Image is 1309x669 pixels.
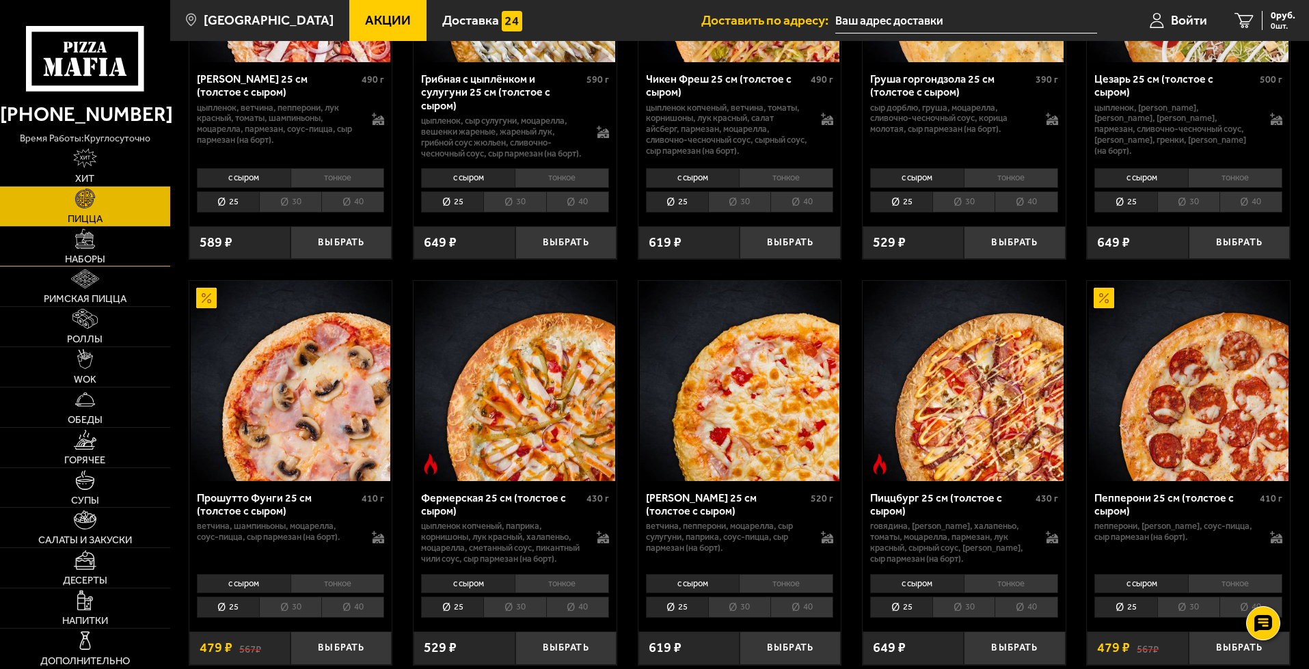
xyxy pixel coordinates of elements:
img: Пиццбург 25 см (толстое с сыром) [864,281,1064,480]
li: тонкое [291,574,385,593]
p: цыпленок, сыр сулугуни, моцарелла, вешенки жареные, жареный лук, грибной соус Жюльен, сливочно-че... [421,115,583,159]
button: Выбрать [740,631,841,665]
li: с сыром [421,168,515,187]
li: 40 [546,597,609,618]
span: [GEOGRAPHIC_DATA] [204,14,334,27]
span: 490 г [362,74,384,85]
div: Груша горгондзола 25 см (толстое с сыром) [870,72,1032,98]
span: Напитки [62,616,108,626]
img: Акционный [1094,288,1114,308]
a: Острое блюдоФермерская 25 см (толстое с сыром) [414,281,617,480]
span: 529 ₽ [873,236,906,249]
span: Обеды [68,415,103,425]
span: Десерты [63,575,107,586]
span: 390 г [1036,74,1058,85]
span: Хит [75,174,94,184]
div: Пепперони 25 см (толстое с сыром) [1094,491,1256,517]
li: 25 [1094,191,1157,213]
span: Дополнительно [40,656,130,666]
span: 649 ₽ [873,641,906,655]
span: 0 руб. [1271,11,1295,21]
li: 30 [932,597,995,618]
li: 30 [483,191,545,213]
li: с сыром [421,574,515,593]
li: тонкое [515,168,609,187]
span: 649 ₽ [424,236,457,249]
li: 25 [421,597,483,618]
span: Наборы [65,254,105,264]
li: тонкое [515,574,609,593]
span: Салаты и закуски [38,535,132,545]
img: Пепперони 25 см (толстое с сыром) [1089,281,1288,480]
span: Доставка [442,14,499,27]
div: [PERSON_NAME] 25 см (толстое с сыром) [646,491,808,517]
span: Пицца [68,214,103,224]
span: Роллы [67,334,103,344]
li: с сыром [646,574,740,593]
span: 589 ₽ [200,236,232,249]
span: 430 г [1036,493,1058,504]
img: Острое блюдо [420,454,441,474]
li: 25 [421,191,483,213]
li: 30 [259,597,321,618]
span: 410 г [1260,493,1282,504]
s: 567 ₽ [1137,641,1159,655]
span: 590 г [586,74,609,85]
li: с сыром [646,168,740,187]
button: Выбрать [964,226,1065,260]
span: 619 ₽ [649,641,682,655]
li: 25 [197,597,259,618]
button: Выбрать [964,631,1065,665]
s: 567 ₽ [239,641,261,655]
li: 25 [1094,597,1157,618]
a: АкционныйПепперони 25 см (толстое с сыром) [1087,281,1290,480]
div: Прошутто Фунги 25 см (толстое с сыром) [197,491,359,517]
a: Прошутто Формаджио 25 см (толстое с сыром) [638,281,841,480]
a: АкционныйПрошутто Фунги 25 см (толстое с сыром) [189,281,392,480]
p: цыпленок копченый, паприка, корнишоны, лук красный, халапеньо, моцарелла, сметанный соус, пикантн... [421,521,583,564]
li: 30 [1157,191,1219,213]
p: ветчина, пепперони, моцарелла, сыр сулугуни, паприка, соус-пицца, сыр пармезан (на борт). [646,521,808,554]
p: сыр дорблю, груша, моцарелла, сливочно-чесночный соус, корица молотая, сыр пармезан (на борт). [870,103,1032,135]
li: 30 [708,191,770,213]
span: 430 г [586,493,609,504]
li: тонкое [1188,168,1282,187]
li: с сыром [870,168,964,187]
button: Выбрать [1189,226,1290,260]
li: 25 [197,191,259,213]
span: Горячее [64,455,105,465]
div: Фермерская 25 см (толстое с сыром) [421,491,583,517]
li: 30 [259,191,321,213]
li: 25 [646,191,708,213]
span: 410 г [362,493,384,504]
div: Грибная с цыплёнком и сулугуни 25 см (толстое с сыром) [421,72,583,111]
li: 40 [770,191,833,213]
span: WOK [74,374,96,385]
p: цыпленок копченый, ветчина, томаты, корнишоны, лук красный, салат айсберг, пармезан, моцарелла, с... [646,103,808,157]
li: тонкое [964,168,1058,187]
li: 40 [1219,191,1282,213]
img: 15daf4d41897b9f0e9f617042186c801.svg [502,11,522,31]
img: Прошутто Формаджио 25 см (толстое с сыром) [640,281,839,480]
img: Острое блюдо [869,454,890,474]
button: Выбрать [291,631,392,665]
li: 40 [321,191,384,213]
li: 25 [646,597,708,618]
button: Выбрать [515,226,617,260]
img: Акционный [196,288,217,308]
button: Выбрать [515,631,617,665]
li: с сыром [197,574,291,593]
span: 0 шт. [1271,22,1295,30]
li: 30 [932,191,995,213]
li: 40 [770,597,833,618]
li: 30 [708,597,770,618]
button: Выбрать [1189,631,1290,665]
li: 40 [995,191,1057,213]
li: 25 [870,597,932,618]
li: 40 [321,597,384,618]
div: [PERSON_NAME] 25 см (толстое с сыром) [197,72,359,98]
span: 649 ₽ [1097,236,1130,249]
span: 500 г [1260,74,1282,85]
p: говядина, [PERSON_NAME], халапеньо, томаты, моцарелла, пармезан, лук красный, сырный соус, [PERSO... [870,521,1032,564]
span: 529 ₽ [424,641,457,655]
